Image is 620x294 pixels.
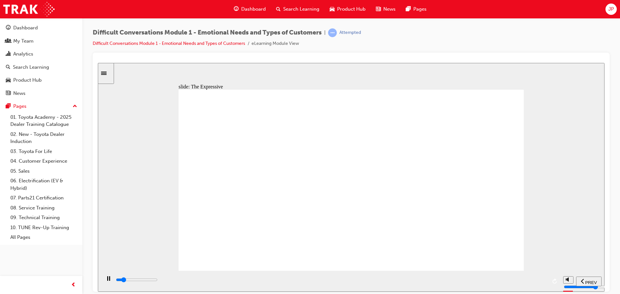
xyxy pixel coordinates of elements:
a: 02. New - Toyota Dealer Induction [8,129,80,147]
span: guage-icon [6,25,11,31]
a: My Team [3,35,80,47]
button: previous [478,214,504,223]
span: car-icon [330,5,335,13]
div: News [13,90,26,97]
button: DashboardMy TeamAnalyticsSearch LearningProduct HubNews [3,21,80,100]
li: eLearning Module View [252,40,299,47]
span: learningRecordVerb_ATTEMPT-icon [328,28,337,37]
div: Dashboard [13,24,38,32]
span: Product Hub [337,5,366,13]
div: Pages [13,103,26,110]
a: car-iconProduct Hub [325,3,371,16]
div: Attempted [339,30,361,36]
span: Search Learning [283,5,319,13]
a: Analytics [3,48,80,60]
a: All Pages [8,232,80,242]
a: 07. Parts21 Certification [8,193,80,203]
a: 04. Customer Experience [8,156,80,166]
span: prev-icon [71,281,76,289]
span: guage-icon [234,5,239,13]
a: 03. Toyota For Life [8,147,80,157]
span: up-icon [73,102,77,111]
button: Pages [3,100,80,112]
span: Difficult Conversations Module 1 - Emotional Needs and Types of Customers [93,29,322,36]
span: chart-icon [6,51,11,57]
a: 06. Electrification (EV & Hybrid) [8,176,80,193]
a: 05. Sales [8,166,80,176]
span: Dashboard [241,5,266,13]
a: 09. Technical Training [8,213,80,223]
div: My Team [13,37,34,45]
a: pages-iconPages [401,3,432,16]
span: | [324,29,325,36]
span: news-icon [376,5,381,13]
span: pages-icon [406,5,411,13]
span: search-icon [276,5,281,13]
span: JP [608,5,614,13]
button: volume [465,213,476,221]
span: News [383,5,396,13]
a: Difficult Conversations Module 1 - Emotional Needs and Types of Customers [93,41,245,46]
a: 01. Toyota Academy - 2025 Dealer Training Catalogue [8,112,80,129]
a: Dashboard [3,22,80,34]
input: slide progress [18,214,60,219]
a: guage-iconDashboard [229,3,271,16]
a: News [3,87,80,99]
div: Analytics [13,50,33,58]
div: playback controls [3,208,462,229]
a: news-iconNews [371,3,401,16]
button: play/pause [3,213,14,224]
a: 10. TUNE Rev-Up Training [8,223,80,233]
button: replay [452,214,462,223]
span: car-icon [6,77,11,83]
a: search-iconSearch Learning [271,3,325,16]
a: 08. Service Training [8,203,80,213]
span: pages-icon [6,104,11,109]
div: misc controls [465,208,475,229]
span: PREV [487,217,499,222]
a: Product Hub [3,74,80,86]
nav: slide navigation [478,208,504,229]
button: JP [605,4,617,15]
div: Search Learning [13,64,49,71]
img: Trak [3,2,55,16]
input: volume [466,221,508,227]
span: search-icon [6,65,10,70]
span: Pages [413,5,427,13]
span: news-icon [6,91,11,96]
span: people-icon [6,38,11,44]
a: Search Learning [3,61,80,73]
div: Product Hub [13,76,42,84]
